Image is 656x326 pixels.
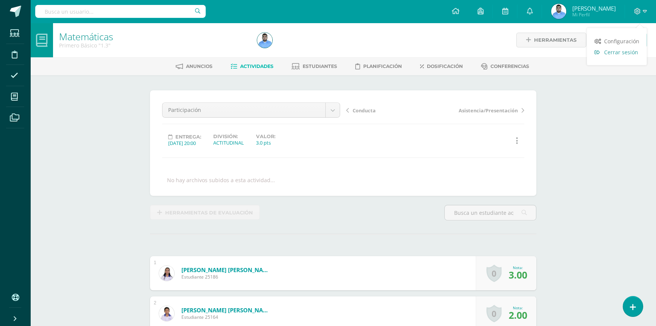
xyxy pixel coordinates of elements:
[303,63,337,69] span: Estudiantes
[167,176,275,184] div: No hay archivos subidos a esta actividad...
[355,60,402,72] a: Planificación
[435,106,524,114] a: Asistencia/Presentación
[159,306,174,321] img: 1ec95de075732b15943620054f3f5c2a.png
[35,5,206,18] input: Busca un usuario...
[231,60,273,72] a: Actividades
[427,63,463,69] span: Dosificación
[509,305,527,310] div: Nota:
[256,139,275,146] div: 3.0 pts
[516,33,586,47] a: Herramientas
[509,268,527,281] span: 3.00
[59,42,248,49] div: Primero Básico '1.3'
[162,103,340,117] a: Participación
[181,306,272,314] a: [PERSON_NAME] [PERSON_NAME]
[346,106,435,114] a: Conducta
[240,63,273,69] span: Actividades
[604,38,639,45] span: Configuración
[572,5,615,12] span: [PERSON_NAME]
[486,265,501,282] a: 0
[420,60,463,72] a: Dosificación
[292,60,337,72] a: Estudiantes
[486,305,501,322] a: 0
[509,265,527,270] div: Nota:
[181,266,272,274] a: [PERSON_NAME] [PERSON_NAME]
[445,205,536,220] input: Busca un estudiante aquí...
[168,103,320,117] span: Participación
[181,274,272,280] span: Estudiante 25186
[175,134,201,140] span: Entrega:
[213,139,244,146] div: ACTITUDINAL
[509,309,527,321] span: 2.00
[186,63,212,69] span: Anuncios
[587,47,647,58] a: Cerrar sesión
[604,49,638,56] span: Cerrar sesión
[256,134,275,139] label: Valor:
[213,134,244,139] label: División:
[490,63,529,69] span: Conferencias
[176,60,212,72] a: Anuncios
[59,30,113,43] a: Matemáticas
[168,140,201,146] div: [DATE] 20:00
[181,314,272,320] span: Estudiante 25164
[257,33,272,48] img: b461b7a8d71485ea43e7c8f63f42fb38.png
[481,60,529,72] a: Conferencias
[572,11,615,18] span: Mi Perfil
[159,266,174,281] img: db8e55191b4edbd18954c8b7c8612965.png
[363,63,402,69] span: Planificación
[587,36,647,47] a: Configuración
[551,4,566,19] img: b461b7a8d71485ea43e7c8f63f42fb38.png
[534,33,576,47] span: Herramientas
[165,206,253,220] span: Herramientas de evaluación
[459,107,518,114] span: Asistencia/Presentación
[59,31,248,42] h1: Matemáticas
[353,107,376,114] span: Conducta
